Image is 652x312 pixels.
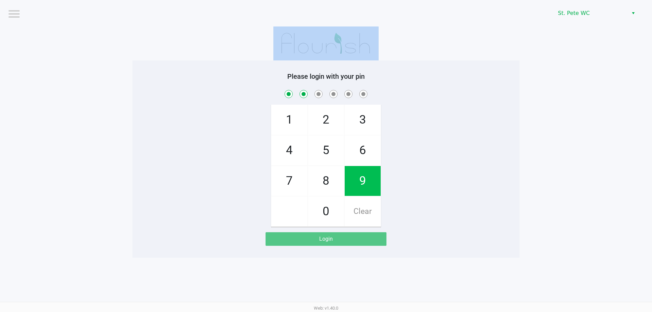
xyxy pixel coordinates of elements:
span: Clear [345,197,381,226]
button: Select [628,7,638,19]
span: 6 [345,135,381,165]
h5: Please login with your pin [138,72,514,80]
span: 8 [308,166,344,196]
span: 1 [271,105,307,135]
span: 0 [308,197,344,226]
span: 9 [345,166,381,196]
span: Web: v1.40.0 [314,306,338,311]
span: 2 [308,105,344,135]
span: 5 [308,135,344,165]
span: St. Pete WC [558,9,624,17]
span: 4 [271,135,307,165]
span: 7 [271,166,307,196]
span: 3 [345,105,381,135]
